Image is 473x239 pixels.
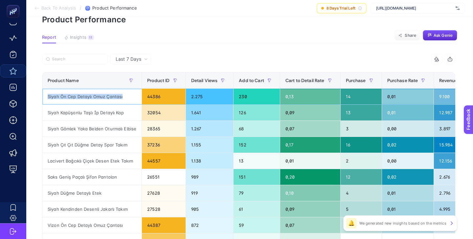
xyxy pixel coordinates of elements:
[234,105,280,120] div: 126
[142,169,185,185] div: 26551
[439,78,457,83] span: Revenue
[434,33,453,38] span: Ask Genie
[42,105,142,120] div: Siyah Kapüşonlu Taşlı İp Detaylı Kap
[186,137,234,153] div: 1.155
[376,6,453,11] span: [URL][DOMAIN_NAME]
[186,89,234,104] div: 2.275
[341,153,382,169] div: 2
[280,169,340,185] div: 0,20
[42,201,142,217] div: Siyah Kendinden Desenli Jakarlı Takım
[116,56,141,62] span: Last 7 Days
[280,185,340,201] div: 0,10
[186,217,234,233] div: 872
[234,201,280,217] div: 61
[186,105,234,120] div: 1.641
[142,185,185,201] div: 27628
[341,137,382,153] div: 16
[186,201,234,217] div: 905
[52,57,104,62] input: Search
[280,153,340,169] div: 0,01
[359,221,446,226] p: We generated new insights based on the metrics
[142,121,185,137] div: 28365
[280,89,340,104] div: 0,13
[280,105,340,120] div: 0,09
[142,137,185,153] div: 37236
[234,185,280,201] div: 79
[327,6,355,11] span: 8 Days Trial Left
[42,185,142,201] div: Siyah Düğme Detaylı Etek
[186,169,234,185] div: 989
[42,137,142,153] div: Siyah Çıt Çıt Düğme Detay Spor Takım
[234,89,280,104] div: 230
[142,89,185,104] div: 44386
[382,89,434,104] div: 0,01
[341,89,382,104] div: 14
[234,153,280,169] div: 13
[405,33,416,38] span: Share
[341,217,382,233] div: 4
[341,169,382,185] div: 12
[147,78,169,83] span: Product ID
[41,6,76,11] span: Back To Analysis
[280,137,340,153] div: 0,17
[280,217,340,233] div: 0,07
[88,35,94,40] div: 11
[341,201,382,217] div: 5
[346,218,357,228] div: 🔔
[382,185,434,201] div: 0,01
[382,105,434,120] div: 0,01
[234,217,280,233] div: 59
[142,105,185,120] div: 32054
[280,121,340,137] div: 0,07
[423,30,457,41] button: Ask Genie
[387,78,418,83] span: Purchase Rate
[341,185,382,201] div: 4
[382,201,434,217] div: 0,01
[394,30,420,41] button: Share
[341,121,382,137] div: 3
[186,153,234,169] div: 1.138
[234,121,280,137] div: 68
[382,121,434,137] div: 0,00
[382,153,434,169] div: 0,00
[285,78,325,83] span: Cart to Detail Rate
[42,217,142,233] div: Vizon Ön Cep Detaylı Omuz Çantası
[42,35,56,40] span: Report
[382,137,434,153] div: 0,02
[92,6,137,11] span: Product Performance
[186,185,234,201] div: 919
[70,35,86,40] span: Insights
[191,78,218,83] span: Detail Views
[42,15,457,24] p: Product Performance
[142,201,185,217] div: 27528
[142,217,185,233] div: 44387
[80,5,81,11] span: /
[239,78,264,83] span: Add to Cart
[456,5,460,11] img: svg%3e
[42,121,142,137] div: Siyah Gömlek Yaka Belden Oturmalı Elbise
[341,105,382,120] div: 13
[234,137,280,153] div: 152
[382,169,434,185] div: 0,02
[4,2,25,7] span: Feedback
[142,153,185,169] div: 44557
[42,153,142,169] div: Lacivert Bağcıklı Çiçek Desen Etek Takım
[186,121,234,137] div: 1.267
[346,78,366,83] span: Purchase
[234,169,280,185] div: 151
[42,89,142,104] div: Siyah Ön Cep Detaylı Omuz Çantası
[42,169,142,185] div: Saks Geniş Paçalı Şifon Pantolon
[280,201,340,217] div: 0,09
[48,78,79,83] span: Product Name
